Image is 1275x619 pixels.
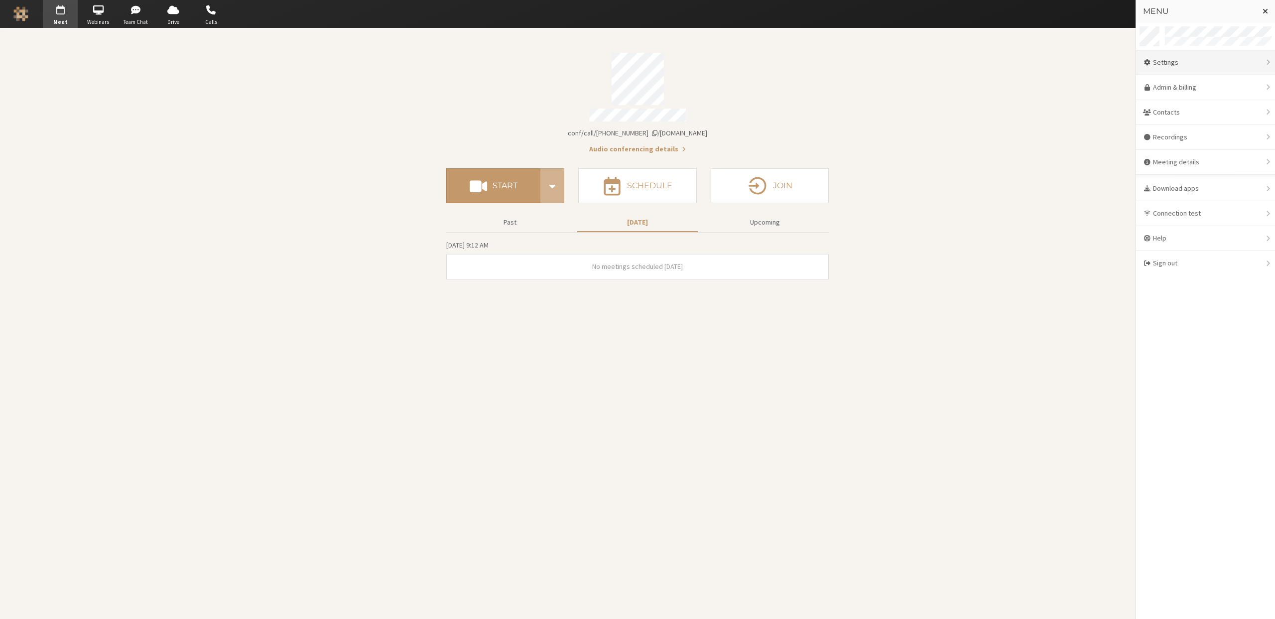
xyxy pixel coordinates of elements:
span: No meetings scheduled [DATE] [592,262,683,271]
span: Drive [156,18,191,26]
button: Audio conferencing details [589,144,686,154]
span: [DATE] 9:12 AM [446,241,489,249]
button: Schedule [578,168,696,203]
span: Calls [194,18,229,26]
div: Recordings [1136,125,1275,150]
h3: Menu [1143,7,1254,16]
div: Meeting details [1136,150,1275,175]
button: [DATE] [577,214,698,231]
section: Account details [446,46,829,154]
a: Admin & billing [1136,75,1275,100]
button: Join [711,168,829,203]
div: Sign out [1136,251,1275,275]
div: Download apps [1136,176,1275,201]
span: Meet [43,18,78,26]
span: Copy my meeting room link [568,128,707,137]
div: Help [1136,226,1275,251]
button: Copy my meeting room linkCopy my meeting room link [568,128,707,138]
button: Upcoming [705,214,825,231]
div: Contacts [1136,100,1275,125]
section: Today's Meetings [446,240,829,279]
h4: Schedule [627,182,672,190]
span: Webinars [81,18,116,26]
span: Team Chat [119,18,153,26]
div: Connection test [1136,201,1275,226]
div: Settings [1136,50,1275,75]
div: Start conference options [540,168,564,203]
h4: Join [773,182,792,190]
button: Start [446,168,540,203]
iframe: Chat [1250,593,1268,612]
h4: Start [493,182,517,190]
img: Iotum [13,6,28,21]
button: Past [450,214,570,231]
